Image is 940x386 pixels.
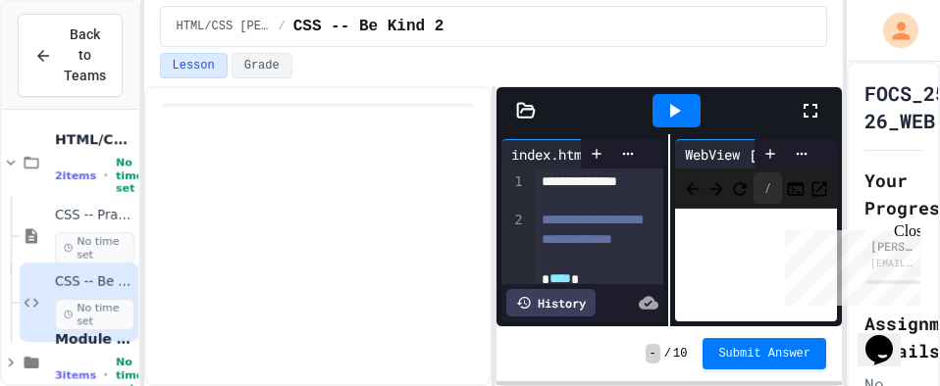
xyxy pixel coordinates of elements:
span: CSS -- Be Kind 2 [293,15,444,38]
span: / [279,19,286,34]
span: • [104,367,108,383]
span: 2 items [55,169,96,182]
button: Open in new tab [809,176,829,200]
span: / [664,346,671,362]
span: - [646,344,660,363]
button: Console [786,176,806,200]
span: Forward [706,175,726,200]
div: index.html [501,144,600,165]
iframe: chat widget [777,222,920,306]
span: HTML/CSS Campbell [177,19,271,34]
div: History [506,289,596,316]
div: WebView [675,144,750,165]
div: / [754,172,782,204]
button: Grade [232,53,292,78]
div: 1 [501,172,526,211]
span: HTML/CSS [PERSON_NAME] [55,130,134,148]
span: No time set [55,299,134,330]
span: • [104,168,108,183]
button: Refresh [730,176,750,200]
h2: Assignment Details [864,310,922,364]
span: Back to Teams [64,24,106,86]
span: Back [683,175,703,200]
span: Submit Answer [718,346,810,362]
span: Module 0: Welcome to Web Development [55,330,134,348]
span: CSS -- Practice Activity 1 [55,208,134,224]
h2: Your Progress [864,167,922,221]
div: My Account [862,8,923,53]
span: 3 items [55,369,96,382]
div: 2 [501,211,526,290]
iframe: Web Preview [675,209,837,356]
span: No time set [116,156,143,195]
button: Lesson [160,53,228,78]
iframe: chat widget [858,308,920,366]
span: 10 [673,346,687,362]
span: No time set [55,232,134,264]
span: CSS -- Be Kind 2 [55,274,134,291]
div: Chat with us now!Close [8,8,135,124]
